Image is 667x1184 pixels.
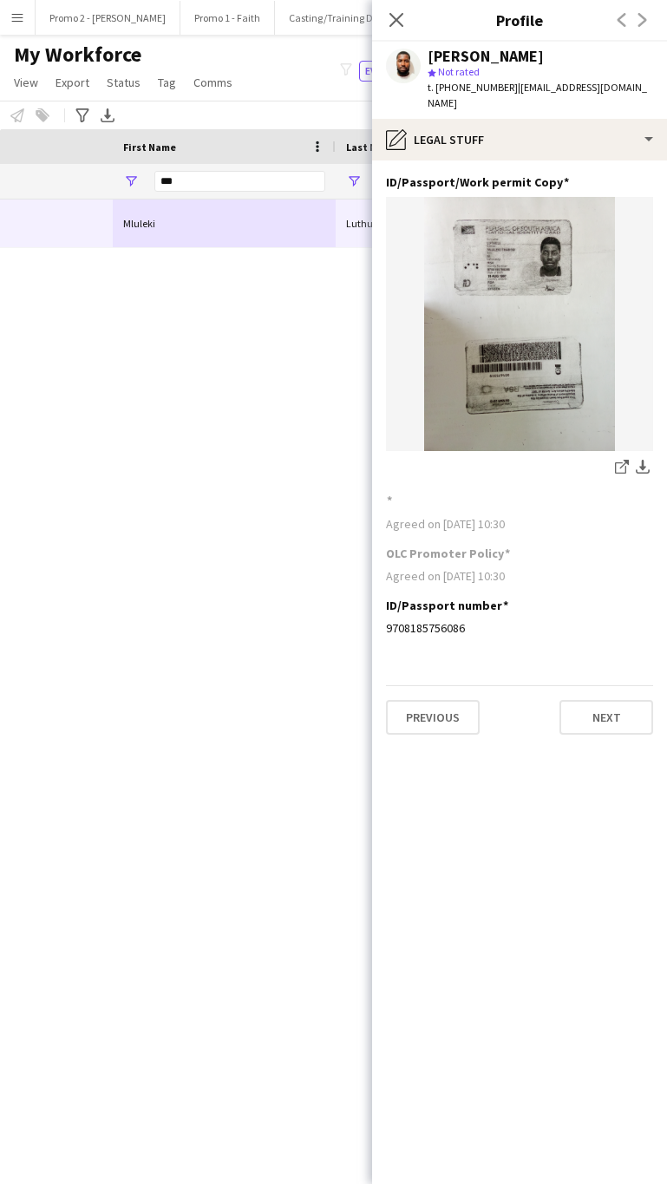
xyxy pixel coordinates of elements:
[113,200,336,247] div: Mluleki
[49,71,96,94] a: Export
[372,9,667,31] h3: Profile
[275,1,407,35] button: Casting/Training Dates
[359,61,451,82] button: Everyone11,406
[386,546,510,561] h3: OLC Promoter Policy
[428,81,647,109] span: | [EMAIL_ADDRESS][DOMAIN_NAME]
[151,71,183,94] a: Tag
[14,42,141,68] span: My Workforce
[386,516,653,532] div: Agreed on [DATE] 10:30
[186,71,239,94] a: Comms
[386,174,569,190] h3: ID/Passport/Work permit Copy
[7,71,45,94] a: View
[180,1,275,35] button: Promo 1 - Faith
[386,568,653,584] div: Agreed on [DATE] 10:30
[14,75,38,90] span: View
[372,119,667,160] div: Legal stuff
[428,49,544,64] div: [PERSON_NAME]
[56,75,89,90] span: Export
[438,65,480,78] span: Not rated
[154,171,325,192] input: First Name Filter Input
[100,71,147,94] a: Status
[72,105,93,126] app-action-btn: Advanced filters
[158,75,176,90] span: Tag
[123,141,176,154] span: First Name
[336,200,539,247] div: Luthuli
[386,197,653,451] img: IMG_20250225_102921.jpg
[346,141,397,154] span: Last Name
[386,620,653,636] div: 9708185756086
[346,173,362,189] button: Open Filter Menu
[97,105,118,126] app-action-btn: Export XLSX
[36,1,180,35] button: Promo 2 - [PERSON_NAME]
[386,598,508,613] h3: ID/Passport number
[107,75,141,90] span: Status
[559,700,653,735] button: Next
[428,81,518,94] span: t. [PHONE_NUMBER]
[123,173,139,189] button: Open Filter Menu
[386,700,480,735] button: Previous
[193,75,232,90] span: Comms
